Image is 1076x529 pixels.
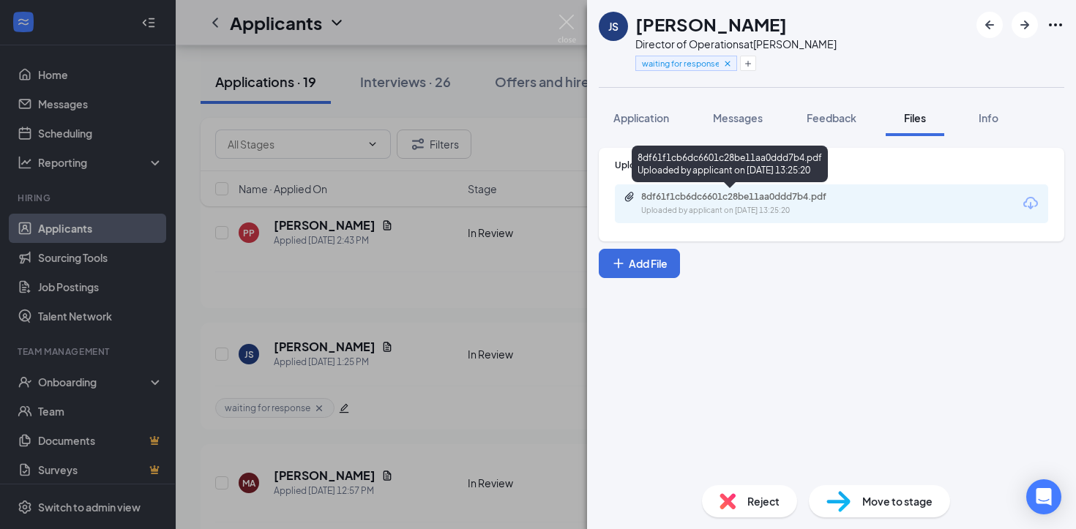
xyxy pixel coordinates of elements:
h1: [PERSON_NAME] [635,12,787,37]
div: Open Intercom Messenger [1026,479,1061,514]
div: 8df61f1cb6dc6601c28be11aa0ddd7b4.pdf [641,191,846,203]
span: Feedback [807,111,856,124]
svg: ArrowLeftNew [981,16,998,34]
div: 8df61f1cb6dc6601c28be11aa0ddd7b4.pdf Uploaded by applicant on [DATE] 13:25:20 [632,146,828,182]
svg: Cross [722,59,733,69]
svg: Download [1022,195,1039,212]
svg: ArrowRight [1016,16,1034,34]
span: Info [979,111,998,124]
div: JS [608,19,619,34]
span: Application [613,111,669,124]
svg: Ellipses [1047,16,1064,34]
span: Files [904,111,926,124]
div: Upload Resume [615,159,1048,171]
svg: Plus [744,59,752,68]
button: ArrowLeftNew [976,12,1003,38]
div: Director of Operations at [PERSON_NAME] [635,37,837,51]
span: Move to stage [862,493,933,509]
svg: Paperclip [624,191,635,203]
button: Add FilePlus [599,249,680,278]
span: Messages [713,111,763,124]
span: Reject [747,493,780,509]
button: Plus [740,56,756,71]
span: waiting for response [642,57,719,70]
div: Uploaded by applicant on [DATE] 13:25:20 [641,205,861,217]
button: ArrowRight [1012,12,1038,38]
a: Paperclip8df61f1cb6dc6601c28be11aa0ddd7b4.pdfUploaded by applicant on [DATE] 13:25:20 [624,191,861,217]
svg: Plus [611,256,626,271]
